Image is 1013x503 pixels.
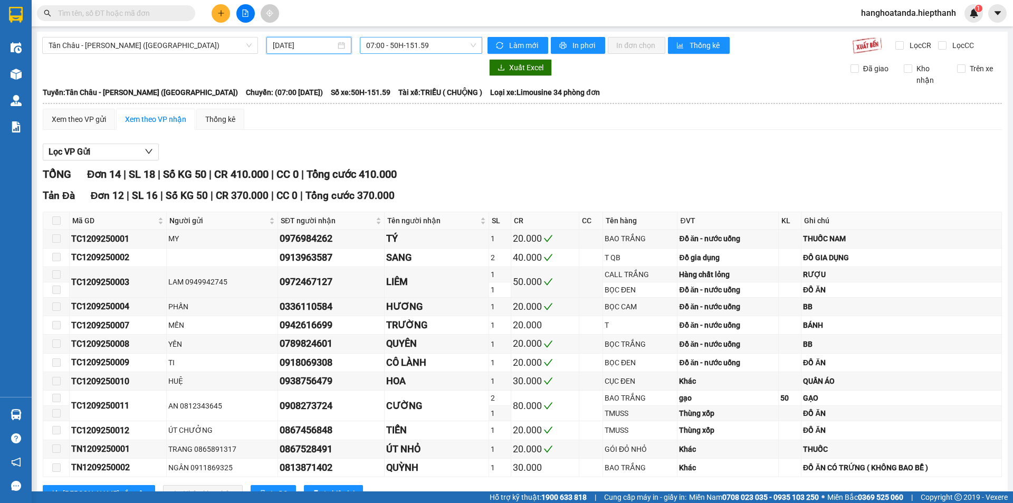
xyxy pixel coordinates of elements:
div: 20.000 [513,318,577,333]
span: Xuất Excel [509,62,543,73]
img: warehouse-icon [11,69,22,80]
span: SL 16 [132,189,158,202]
div: 1 [491,233,509,244]
div: 1 [491,269,509,280]
div: LIÊM [386,274,486,289]
td: 0813871402 [278,459,385,477]
div: THUỐC NAM [803,233,1000,244]
span: Chuyến: (07:00 [DATE]) [246,87,323,98]
div: QUẦN ÁO [803,375,1000,387]
span: | [300,189,303,202]
span: | [911,491,913,503]
td: 0938756479 [278,372,385,391]
th: ĐVT [677,212,778,230]
div: TMUSS [605,424,676,436]
td: 0976984262 [278,230,385,248]
span: check [543,358,553,367]
div: 30.000 [513,460,577,475]
span: Làm mới [509,40,540,51]
td: TC1209250008 [70,335,167,353]
span: down [145,147,153,156]
span: | [211,189,213,202]
div: TMUSS [605,407,676,419]
div: Đồ ăn - nước uống [679,338,776,350]
div: Thùng xốp [679,407,776,419]
div: BAO TRẮNG [605,392,676,404]
td: 0918069308 [278,354,385,372]
td: 0913963587 [278,249,385,267]
div: TC1209250009 [71,356,165,369]
div: CÔ LÀNH [386,355,486,370]
div: SANG [386,250,486,265]
div: Đồ ăn - nước uống [679,319,776,331]
div: 0867528491 [280,442,383,457]
div: BỌC ĐEN [605,284,676,296]
div: YẾN [168,338,276,350]
div: 0789824601 [280,336,383,351]
span: Miền Nam [689,491,819,503]
span: Lọc CC [948,40,976,51]
td: 0336110584 [278,298,385,316]
span: [PERSON_NAME] sắp xếp [63,488,147,499]
div: ĐỒ ĂN [803,424,1000,436]
div: 1 [491,319,509,331]
span: Kho nhận [912,63,949,86]
button: printerIn biên lai [304,485,363,502]
h2: VP Nhận: [GEOGRAPHIC_DATA] [60,75,274,142]
div: 0813871402 [280,460,383,475]
div: QUỲNH [386,460,486,475]
div: 1 [491,462,509,473]
b: Tuyến: Tân Châu - [PERSON_NAME] ([GEOGRAPHIC_DATA]) [43,88,238,97]
div: MY [168,233,276,244]
td: QUYÊN [385,335,489,353]
td: 0789824601 [278,335,385,353]
span: Số KG 50 [166,189,208,202]
td: HOA [385,372,489,391]
span: In biên lai [324,488,355,499]
div: TC1209250002 [71,251,165,264]
span: bar-chart [676,42,685,50]
th: CR [511,212,579,230]
div: Xem theo VP nhận [125,113,186,125]
span: ⚪️ [821,495,825,499]
div: Khác [679,462,776,473]
div: QUYÊN [386,336,486,351]
div: 1 [491,284,509,296]
td: TC1209250001 [70,230,167,248]
td: TIẾN [385,421,489,440]
td: LIÊM [385,267,489,298]
span: | [123,168,126,181]
div: 1 [491,407,509,419]
span: check [543,376,553,386]
div: 20.000 [513,442,577,457]
span: | [127,189,129,202]
button: file-add [236,4,255,23]
div: Khác [679,375,776,387]
div: 0913963587 [280,250,383,265]
div: ĐỒ GIA DỤNG [803,252,1000,263]
span: check [543,339,553,349]
div: THUỐC [803,443,1000,455]
td: TC1209250009 [70,354,167,372]
td: 0942616699 [278,316,385,335]
div: BB [803,338,1000,350]
div: 0976984262 [280,231,383,246]
div: T QB [605,252,676,263]
div: Khác [679,443,776,455]
div: TÝ [386,231,486,246]
span: | [595,491,596,503]
div: HOA [386,374,486,388]
div: 1 [491,443,509,455]
div: NGÂN 0911869325 [168,462,276,473]
span: aim [266,10,273,17]
div: 0972467127 [280,274,383,289]
div: ÚT NHỎ [386,442,486,457]
span: check [543,253,553,262]
span: Số KG 50 [163,168,206,181]
td: TC1209250002 [70,249,167,267]
div: 0336110584 [280,299,383,314]
div: 50 [780,392,800,404]
div: ÚT CHƯỞNG [168,424,276,436]
span: Tổng cước 410.000 [307,168,397,181]
img: logo-vxr [9,7,23,23]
